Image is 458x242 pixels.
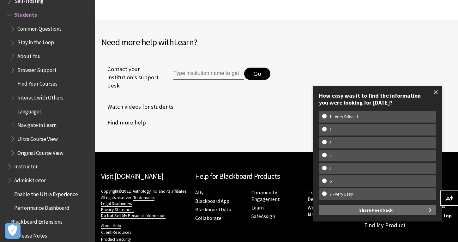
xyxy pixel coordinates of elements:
[17,148,63,156] span: Original Course View
[14,175,46,184] span: Administrator
[101,201,132,207] a: Legal Disclaimers
[322,153,339,158] w-span: 4
[251,189,280,203] a: Community Engagement
[322,166,339,171] w-span: 5
[17,23,62,32] span: Common Questions
[101,230,131,235] a: Client Resources
[319,92,436,106] div: How easy was it to find the information you were looking for [DATE]?
[14,203,69,211] span: Performance Dashboard
[244,68,270,80] button: Go
[101,102,173,112] a: Watch videos for students
[101,207,134,213] a: Privacy Statement
[308,189,357,203] a: Training and Development Manager
[17,106,42,115] span: Languages
[195,189,203,196] a: Ally
[251,204,264,211] a: Learn
[14,189,78,197] span: Enable the Ultra Experience
[308,204,344,218] a: Web Community Manager
[17,37,54,46] span: Stay in the Loop
[17,92,63,101] span: Interact with Others
[14,9,37,18] span: Students
[17,120,57,129] span: Navigate in Learn
[133,195,154,201] a: Trademarks
[14,161,38,170] span: Instructor
[322,140,339,145] w-span: 3
[173,68,244,80] input: Type institution name to get support
[195,198,229,204] a: Blackboard App
[322,114,365,119] w-span: 1 - Very Difficult
[364,221,406,229] a: Find My Product
[17,79,57,87] span: Find Your Courses
[101,213,166,219] a: Do Not Sell My Personal Information
[101,188,189,218] p: Copyright©2022. Anthology Inc. and its affiliates. All rights reserved.
[195,171,358,182] h2: Help for Blackboard Products
[11,216,63,225] span: Blackboard Extensions
[5,223,21,239] button: Open Preferences
[101,223,121,229] a: About Help
[101,172,163,181] a: Visit [DOMAIN_NAME]
[322,127,339,132] w-span: 2
[17,134,58,142] span: Ultra Course View
[319,205,436,215] button: Share Feedback
[14,230,47,239] span: Release Notes
[322,191,360,197] w-span: 7 - Very Easy
[251,213,275,220] a: SafeAssign
[195,215,221,221] a: Collaborate
[322,178,339,184] w-span: 6
[101,35,276,49] h2: Need more help with ?
[174,36,194,48] span: Learn
[101,118,146,127] a: Find more help
[17,51,41,59] span: About You
[359,205,393,215] span: Share Feedback
[195,206,231,213] a: Blackboard Data
[101,65,159,90] span: Contact your institution's support desk
[17,65,57,73] span: Browser Support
